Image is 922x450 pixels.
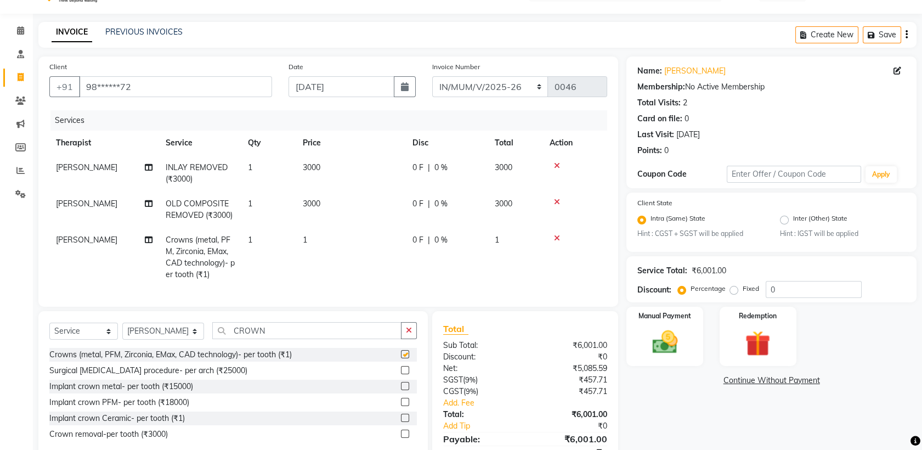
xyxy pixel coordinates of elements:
[637,198,672,208] label: Client State
[52,22,92,42] a: INVOICE
[435,386,525,397] div: ( )
[434,198,448,210] span: 0 %
[443,375,463,385] span: SGST
[685,113,689,125] div: 0
[435,374,525,386] div: ( )
[488,131,543,155] th: Total
[495,235,499,245] span: 1
[159,131,241,155] th: Service
[651,213,705,227] label: Intra (Same) State
[428,198,430,210] span: |
[49,413,185,424] div: Implant crown Ceramic- per tooth (₹1)
[296,131,406,155] th: Price
[495,199,512,209] span: 3000
[540,420,615,432] div: ₹0
[525,432,616,446] div: ₹6,001.00
[432,62,480,72] label: Invoice Number
[49,62,67,72] label: Client
[105,27,183,37] a: PREVIOUS INVOICES
[525,363,616,374] div: ₹5,085.59
[637,113,682,125] div: Card on file:
[691,284,726,294] label: Percentage
[692,265,726,277] div: ₹6,001.00
[793,213,847,227] label: Inter (Other) State
[50,110,615,131] div: Services
[79,76,272,97] input: Search by Name/Mobile/Email/Code
[664,65,726,77] a: [PERSON_NAME]
[466,387,476,396] span: 9%
[637,97,681,109] div: Total Visits:
[49,381,193,392] div: Implant crown metal- per tooth (₹15000)
[866,166,897,183] button: Apply
[412,162,423,173] span: 0 F
[637,145,662,156] div: Points:
[435,363,525,374] div: Net:
[56,199,117,209] span: [PERSON_NAME]
[49,349,292,361] div: Crowns (metal, PFM, Zirconia, EMax, CAD technology)- per tooth (₹1)
[289,62,303,72] label: Date
[465,375,476,384] span: 9%
[412,234,423,246] span: 0 F
[412,198,423,210] span: 0 F
[495,162,512,172] span: 3000
[303,162,320,172] span: 3000
[434,162,448,173] span: 0 %
[435,409,525,420] div: Total:
[664,145,669,156] div: 0
[435,340,525,351] div: Sub Total:
[435,397,615,409] a: Add. Fee
[683,97,687,109] div: 2
[637,81,685,93] div: Membership:
[637,265,687,277] div: Service Total:
[56,235,117,245] span: [PERSON_NAME]
[525,351,616,363] div: ₹0
[637,81,906,93] div: No Active Membership
[49,76,80,97] button: +91
[428,234,430,246] span: |
[435,420,540,432] a: Add Tip
[166,162,228,184] span: INLAY REMOVED (₹3000)
[727,166,861,183] input: Enter Offer / Coupon Code
[49,365,247,376] div: Surgical [MEDICAL_DATA] procedure- per arch (₹25000)
[303,199,320,209] span: 3000
[49,429,168,440] div: Crown removal-per tooth (₹3000)
[49,131,159,155] th: Therapist
[743,284,759,294] label: Fixed
[525,386,616,397] div: ₹457.71
[637,129,674,140] div: Last Visit:
[212,322,401,339] input: Search or Scan
[644,328,686,357] img: _cash.svg
[863,26,901,43] button: Save
[629,375,914,386] a: Continue Without Payment
[637,65,662,77] div: Name:
[166,199,233,220] span: OLD COMPOSITE REMOVED (₹3000)
[525,374,616,386] div: ₹457.71
[637,284,671,296] div: Discount:
[49,397,189,408] div: Implant crown PFM- per tooth (₹18000)
[637,168,727,180] div: Coupon Code
[739,311,777,321] label: Redemption
[780,229,906,239] small: Hint : IGST will be applied
[241,131,296,155] th: Qty
[166,235,235,279] span: Crowns (metal, PFM, Zirconia, EMax, CAD technology)- per tooth (₹1)
[303,235,307,245] span: 1
[443,323,468,335] span: Total
[435,432,525,446] div: Payable:
[676,129,700,140] div: [DATE]
[543,131,607,155] th: Action
[443,386,463,396] span: CGST
[525,340,616,351] div: ₹6,001.00
[737,328,778,359] img: _gift.svg
[406,131,488,155] th: Disc
[795,26,858,43] button: Create New
[638,311,691,321] label: Manual Payment
[428,162,430,173] span: |
[525,409,616,420] div: ₹6,001.00
[248,199,252,209] span: 1
[434,234,448,246] span: 0 %
[637,229,763,239] small: Hint : CGST + SGST will be applied
[56,162,117,172] span: [PERSON_NAME]
[248,235,252,245] span: 1
[248,162,252,172] span: 1
[435,351,525,363] div: Discount:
